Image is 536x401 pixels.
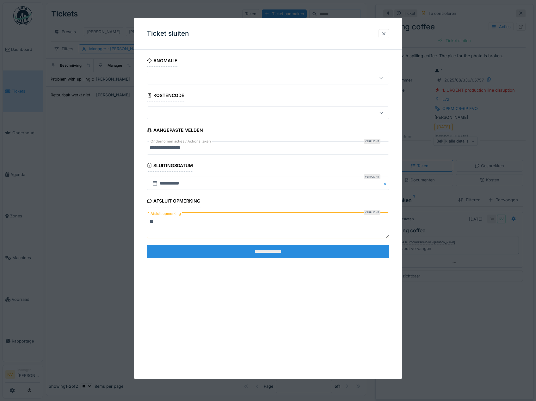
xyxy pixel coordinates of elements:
[147,125,203,136] div: Aangepaste velden
[149,210,182,218] label: Afsluit opmerking
[364,139,380,144] div: Verplicht
[382,177,389,190] button: Close
[364,210,380,215] div: Verplicht
[364,174,380,179] div: Verplicht
[147,56,178,67] div: Anomalie
[147,161,193,172] div: Sluitingsdatum
[147,30,189,38] h3: Ticket sluiten
[147,197,201,207] div: Afsluit opmerking
[149,139,212,144] label: Ondernomen acties / Actions taken
[147,91,185,101] div: Kostencode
